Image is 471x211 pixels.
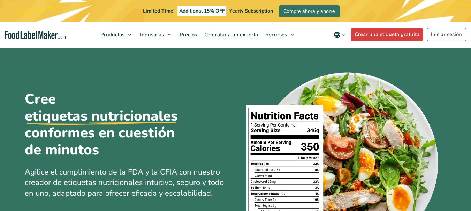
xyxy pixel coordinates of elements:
[229,8,273,14] span: Yearly Subscription
[427,28,466,41] a: Iniciar sesión
[138,31,165,38] span: Industrias
[177,31,198,38] span: Precios
[98,31,125,38] span: Productos
[143,8,174,14] span: Limited Time!
[262,22,297,47] a: Recursos
[263,31,288,38] span: Recursos
[5,31,66,39] a: Food Label Maker homepage
[97,22,135,47] a: Productos
[176,22,199,47] a: Precios
[351,28,424,41] a: Crear una etiqueta gratuita
[25,91,192,159] h1: Cree conformes en cuestión de minutos
[329,28,351,42] button: Change language
[177,6,227,16] span: Additional 15% OFF
[137,22,174,47] a: Industrias
[25,167,224,199] span: Agilice el cumplimiento de la FDA y la CFIA con nuestro creador de etiquetas nutricionales intuit...
[202,31,259,38] span: Contratar a un experto
[279,5,340,17] a: Compre ahora y ahorre
[201,22,260,47] a: Contratar a un experto
[25,108,178,125] u: etiquetas nutricionales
